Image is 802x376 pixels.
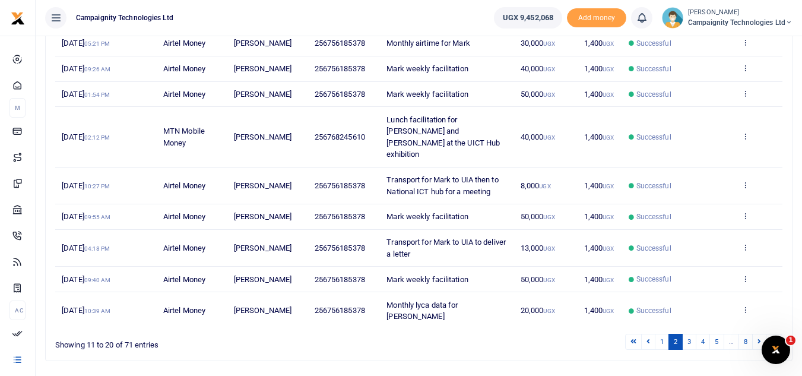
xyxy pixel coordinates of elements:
[62,306,110,315] span: [DATE]
[543,134,554,141] small: UGX
[584,244,614,252] span: 1,400
[636,243,671,254] span: Successful
[84,308,111,314] small: 10:39 AM
[9,301,26,320] li: Ac
[315,64,365,73] span: 256756185378
[84,277,111,283] small: 09:40 AM
[567,8,626,28] span: Add money
[543,91,554,98] small: UGX
[62,244,110,252] span: [DATE]
[163,244,205,252] span: Airtel Money
[682,334,696,350] a: 3
[521,181,551,190] span: 8,000
[584,39,614,48] span: 1,400
[163,181,205,190] span: Airtel Money
[636,64,671,74] span: Successful
[234,39,291,48] span: [PERSON_NAME]
[584,132,614,141] span: 1,400
[386,238,506,258] span: Transport for Mark to UIA to deliver a letter
[521,90,555,99] span: 50,000
[71,12,178,23] span: Campaignity Technologies Ltd
[603,308,614,314] small: UGX
[584,181,614,190] span: 1,400
[163,39,205,48] span: Airtel Money
[163,127,205,147] span: MTN Mobile Money
[62,275,110,284] span: [DATE]
[521,212,555,221] span: 50,000
[386,64,468,73] span: Mark weekly facilitation
[521,39,555,48] span: 30,000
[603,91,614,98] small: UGX
[11,11,25,26] img: logo-small
[315,90,365,99] span: 256756185378
[762,336,790,364] iframe: Intercom live chat
[234,244,291,252] span: [PERSON_NAME]
[234,275,291,284] span: [PERSON_NAME]
[603,66,614,72] small: UGX
[603,134,614,141] small: UGX
[636,211,671,222] span: Successful
[668,334,683,350] a: 2
[603,40,614,47] small: UGX
[636,132,671,143] span: Successful
[543,308,554,314] small: UGX
[9,98,26,118] li: M
[636,181,671,191] span: Successful
[688,17,793,28] span: Campaignity Technologies Ltd
[84,40,110,47] small: 05:21 PM
[662,7,793,29] a: profile-user [PERSON_NAME] Campaignity Technologies Ltd
[315,212,365,221] span: 256756185378
[567,8,626,28] li: Toup your wallet
[84,245,110,252] small: 04:18 PM
[84,183,110,189] small: 10:27 PM
[234,181,291,190] span: [PERSON_NAME]
[521,244,555,252] span: 13,000
[603,277,614,283] small: UGX
[603,245,614,252] small: UGX
[543,40,554,47] small: UGX
[494,7,562,29] a: UGX 9,452,068
[386,90,468,99] span: Mark weekly facilitation
[11,13,25,22] a: logo-small logo-large logo-large
[521,275,555,284] span: 50,000
[543,245,554,252] small: UGX
[386,175,498,196] span: Transport for Mark to UIA then to National ICT hub for a meeting
[655,334,669,350] a: 1
[84,66,111,72] small: 09:26 AM
[315,244,365,252] span: 256756185378
[315,132,365,141] span: 256768245610
[688,8,793,18] small: [PERSON_NAME]
[543,214,554,220] small: UGX
[234,212,291,221] span: [PERSON_NAME]
[738,334,753,350] a: 8
[62,212,110,221] span: [DATE]
[636,305,671,316] span: Successful
[543,277,554,283] small: UGX
[62,181,110,190] span: [DATE]
[234,64,291,73] span: [PERSON_NAME]
[62,64,110,73] span: [DATE]
[84,214,111,220] small: 09:55 AM
[84,91,110,98] small: 01:54 PM
[584,275,614,284] span: 1,400
[386,212,468,221] span: Mark weekly facilitation
[84,134,110,141] small: 02:12 PM
[603,183,614,189] small: UGX
[584,64,614,73] span: 1,400
[234,90,291,99] span: [PERSON_NAME]
[567,12,626,21] a: Add money
[163,212,205,221] span: Airtel Money
[709,334,724,350] a: 5
[386,301,458,321] span: Monthly lyca data for [PERSON_NAME]
[521,64,555,73] span: 40,000
[521,132,555,141] span: 40,000
[636,89,671,100] span: Successful
[696,334,710,350] a: 4
[315,39,365,48] span: 256756185378
[662,7,683,29] img: profile-user
[62,39,110,48] span: [DATE]
[163,275,205,284] span: Airtel Money
[584,306,614,315] span: 1,400
[489,7,567,29] li: Wallet ballance
[315,306,365,315] span: 256756185378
